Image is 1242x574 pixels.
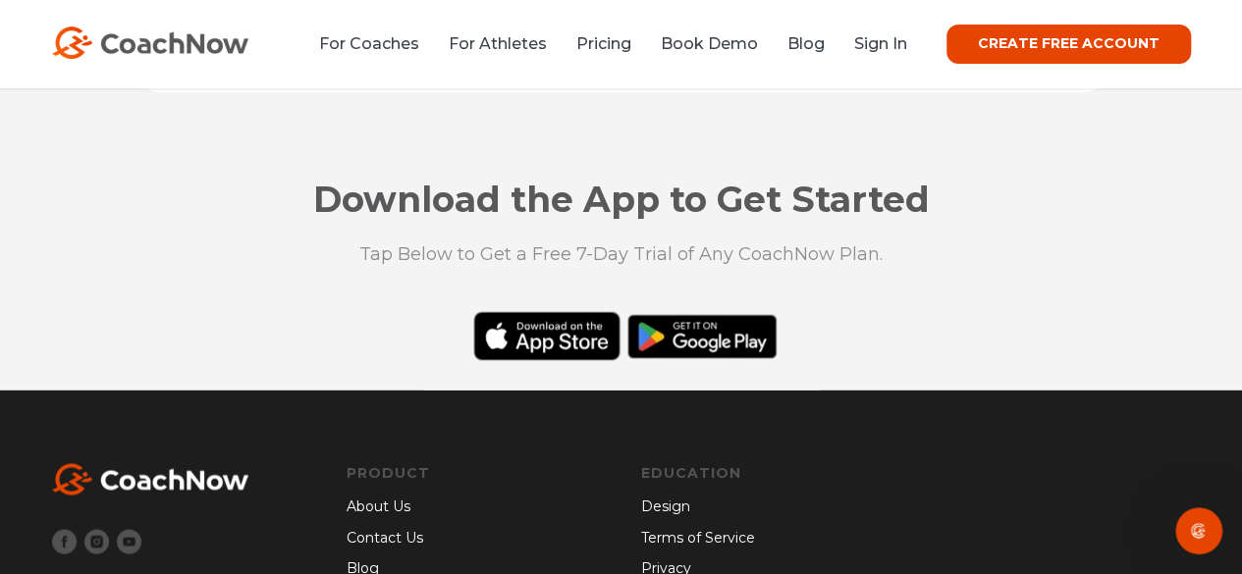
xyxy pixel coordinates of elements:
[347,463,430,482] a: Product
[641,527,896,548] a: Terms of Service
[423,301,820,360] img: Black Download CoachNow on the App Store Button
[313,178,930,221] span: Download the App to Get Started
[449,34,547,53] a: For Athletes
[45,443,85,456] span: Home
[854,34,907,53] a: Sign In
[946,25,1191,64] a: CREATE FREE ACCOUNT
[158,443,234,456] span: Messages
[641,463,896,482] a: Education
[90,334,302,373] button: Send us a message
[145,9,251,42] h1: Messages
[311,443,343,456] span: Help
[641,496,896,517] a: Design
[52,529,77,553] img: Facebook
[347,496,430,517] a: About Us
[45,260,349,280] span: Messages from the team will be shown here
[319,34,419,53] a: For Coaches
[347,527,430,548] a: Contact Us
[262,393,393,472] button: Help
[131,217,262,240] h2: No messages
[84,529,109,553] img: Instagram
[150,242,1093,267] p: Tap Below to Get a Free 7-Day Trial of Any CoachNow Plan.
[576,34,631,53] a: Pricing
[117,529,141,553] img: Youtube
[52,26,248,59] img: CoachNow Logo
[1175,507,1222,554] iframe: Intercom live chat
[345,8,380,43] div: Close
[131,393,261,472] button: Messages
[661,34,758,53] a: Book Demo
[52,463,248,495] img: White CoachNow Logo
[787,34,825,53] a: Blog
